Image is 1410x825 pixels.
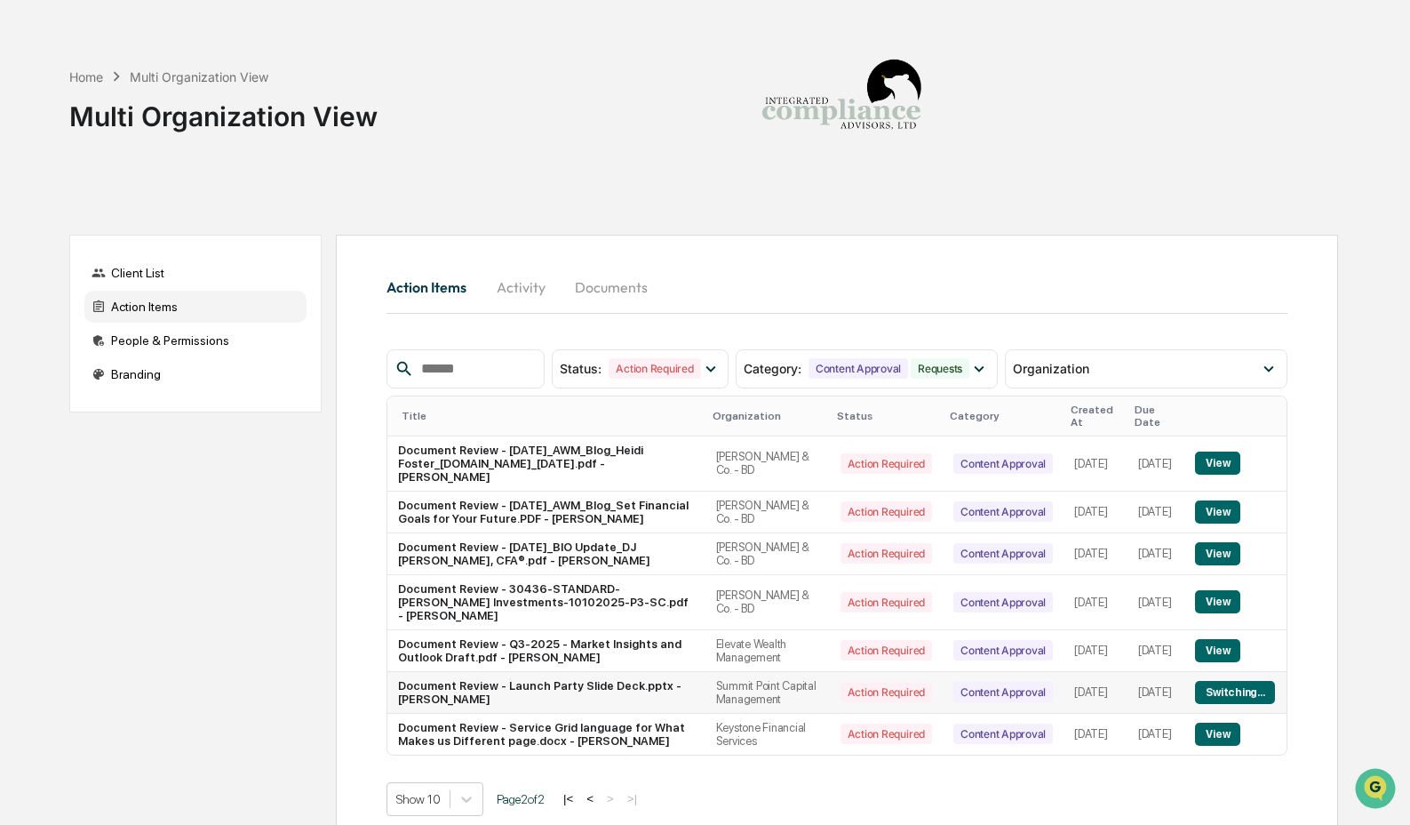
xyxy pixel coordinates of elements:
div: activity tabs [386,266,1287,308]
div: Created At [1071,404,1120,429]
td: Document Review - Launch Party Slide Deck.pptx - [PERSON_NAME] [387,672,705,714]
td: [PERSON_NAME] & Co. - BD [705,492,830,533]
a: Powered byPylon [125,300,215,315]
div: Start new chat [60,136,291,154]
div: Category [950,410,1056,422]
button: > [601,791,619,806]
td: [PERSON_NAME] & Co. - BD [705,533,830,575]
div: Content Approval [953,592,1053,613]
p: How can we help? [18,37,323,66]
td: [DATE] [1127,575,1184,630]
img: Integrated Compliance Advisors [753,14,930,192]
span: Organization [1013,361,1089,376]
div: 🗄️ [129,226,143,240]
td: Elevate Wealth Management [705,630,830,672]
button: Start new chat [302,141,323,163]
div: We're available if you need us! [60,154,225,168]
div: Action Required [840,543,932,564]
button: Documents [561,266,662,308]
td: [PERSON_NAME] & Co. - BD [705,437,830,492]
button: >| [622,791,642,806]
button: View [1195,452,1240,475]
div: Content Approval [953,501,1053,522]
td: [DATE] [1063,575,1127,630]
div: Action Items [84,291,307,323]
div: Client List [84,257,307,289]
span: Preclearance [36,224,115,242]
div: Action Required [840,453,932,474]
button: View [1195,542,1240,565]
div: Action Required [840,682,932,702]
div: Content Approval [953,453,1053,474]
a: 🖐️Preclearance [11,217,122,249]
td: [DATE] [1063,714,1127,755]
button: View [1195,590,1240,613]
td: [DATE] [1127,672,1184,714]
td: Document Review - [DATE]_AWM_Blog_Heidi Foster_[DOMAIN_NAME]_[DATE].pdf - [PERSON_NAME] [387,437,705,492]
div: Requests [911,358,969,379]
button: |< [558,791,578,806]
td: Document Review - [DATE]_BIO Update_DJ [PERSON_NAME], CFA®.pdf - [PERSON_NAME] [387,533,705,575]
iframe: Open customer support [1353,766,1401,814]
span: Status : [560,361,601,376]
td: Keystone Financial Services [705,714,830,755]
div: Due Date [1135,404,1177,429]
td: [DATE] [1063,492,1127,533]
span: Category : [744,361,801,376]
div: Action Required [840,501,932,522]
div: 🔎 [18,260,32,274]
button: View [1195,639,1240,662]
td: Document Review - Service Grid language for What Makes us Different page.docx - [PERSON_NAME] [387,714,705,755]
div: Multi Organization View [69,86,378,132]
span: Data Lookup [36,258,112,276]
td: [DATE] [1127,630,1184,672]
button: View [1195,723,1240,746]
td: [DATE] [1127,714,1184,755]
div: Multi Organization View [130,69,268,84]
div: Action Required [840,724,932,744]
td: Document Review - Q3-2025 - Market Insights and Outlook Draft.pdf - [PERSON_NAME] [387,630,705,672]
div: Action Required [840,592,932,613]
td: [PERSON_NAME] & Co. - BD [705,575,830,630]
td: [DATE] [1063,672,1127,714]
div: Action Required [609,358,700,379]
td: Document Review - 30436-STANDARD-[PERSON_NAME] Investments-10102025-P3-SC.pdf - [PERSON_NAME] [387,575,705,630]
div: Organization [713,410,823,422]
td: Summit Point Capital Management [705,672,830,714]
span: Page 2 of 2 [497,792,545,806]
span: Pylon [177,301,215,315]
div: Content Approval [953,640,1053,661]
button: Switching... [1195,681,1275,704]
td: [DATE] [1127,492,1184,533]
a: 🗄️Attestations [122,217,227,249]
div: Content Approval [809,358,908,379]
div: Content Approval [953,543,1053,564]
div: Content Approval [953,682,1053,702]
span: Attestations [147,224,220,242]
button: Activity [481,266,561,308]
td: [DATE] [1127,533,1184,575]
td: [DATE] [1063,437,1127,492]
div: People & Permissions [84,324,307,356]
td: [DATE] [1063,630,1127,672]
td: Document Review - [DATE]_AWM_Blog_Set Financial Goals for Your Future.PDF - [PERSON_NAME] [387,492,705,533]
div: Branding [84,358,307,390]
img: 1746055101610-c473b297-6a78-478c-a979-82029cc54cd1 [18,136,50,168]
div: 🖐️ [18,226,32,240]
a: 🔎Data Lookup [11,251,119,283]
button: < [581,791,599,806]
button: Action Items [386,266,481,308]
td: [DATE] [1063,533,1127,575]
button: View [1195,501,1240,524]
div: Status [837,410,936,422]
div: Title [402,410,698,422]
div: Home [69,69,103,84]
div: Action Required [840,640,932,661]
td: [DATE] [1127,437,1184,492]
div: Content Approval [953,724,1053,744]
